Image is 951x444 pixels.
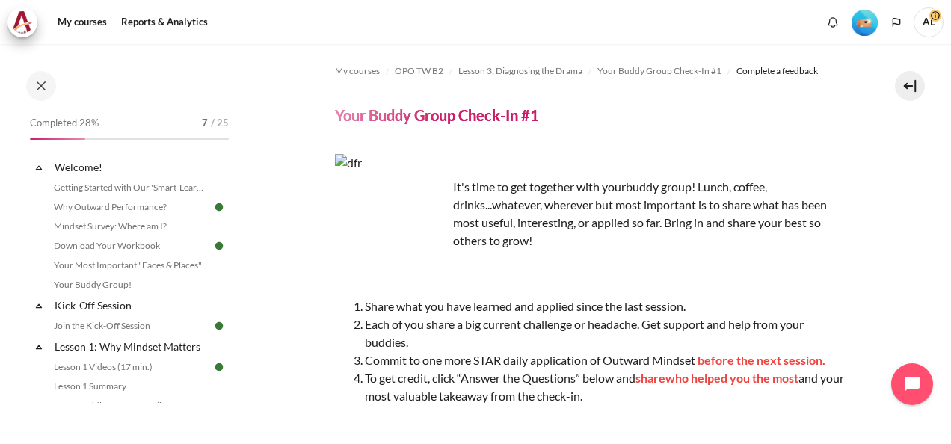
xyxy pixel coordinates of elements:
[212,200,226,214] img: Done
[458,64,582,78] span: Lesson 3: Diagnosing the Drama
[395,62,443,80] a: OPO TW B2
[49,377,212,395] a: Lesson 1 Summary
[52,295,212,315] a: Kick-Off Session
[335,154,447,266] img: dfr
[212,239,226,253] img: Done
[698,353,822,367] span: before the next session
[852,8,878,36] div: Level #2
[30,116,99,131] span: Completed 28%
[49,198,212,216] a: Why Outward Performance?
[116,7,213,37] a: Reports & Analytics
[335,64,380,78] span: My courses
[914,7,944,37] span: AL
[49,179,212,197] a: Getting Started with Our 'Smart-Learning' Platform
[736,64,818,78] span: Complete a feedback
[822,353,825,367] span: .
[12,11,33,34] img: Architeck
[49,218,212,235] a: Mindset Survey: Where am I?
[846,8,884,36] a: Level #2
[211,116,229,131] span: / 25
[212,319,226,333] img: Done
[49,397,212,415] a: From Huddle to Harmony ([PERSON_NAME]'s Story)
[335,59,845,83] nav: Navigation bar
[49,317,212,335] a: Join the Kick-Off Session
[914,7,944,37] a: User menu
[335,178,845,250] p: buddy group! Lunch, coffee, drinks...whatever, wherever but most important is to share what has b...
[395,64,443,78] span: OPO TW B2
[49,237,212,255] a: Download Your Workbook
[335,105,539,125] h4: Your Buddy Group Check-In #1
[335,62,380,80] a: My courses
[31,339,46,354] span: Collapse
[202,116,208,131] span: 7
[212,360,226,374] img: Done
[52,7,112,37] a: My courses
[49,358,212,376] a: Lesson 1 Videos (17 min.)
[31,160,46,175] span: Collapse
[52,336,212,357] a: Lesson 1: Why Mindset Matters
[7,7,45,37] a: Architeck Architeck
[31,298,46,313] span: Collapse
[365,369,845,405] li: To get credit, click “Answer the Questions” below and and your most valuable takeaway from the ch...
[49,256,212,274] a: Your Most Important "Faces & Places"
[365,351,845,369] li: Commit to one more STAR daily application of Outward Mindset
[852,10,878,36] img: Level #2
[885,11,908,34] button: Languages
[365,297,845,315] li: Share what you have learned and applied since the last session.
[453,179,626,194] span: It's time to get together with your
[597,64,721,78] span: Your Buddy Group Check-In #1
[665,371,798,385] span: who helped you the most
[597,62,721,80] a: Your Buddy Group Check-In #1
[458,62,582,80] a: Lesson 3: Diagnosing the Drama
[822,11,844,34] div: Show notification window with no new notifications
[52,157,212,177] a: Welcome!
[365,317,804,349] span: Each of you share a big current challenge or headache. Get support and help from your buddies.
[49,276,212,294] a: Your Buddy Group!
[635,371,665,385] span: share
[30,138,85,140] div: 28%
